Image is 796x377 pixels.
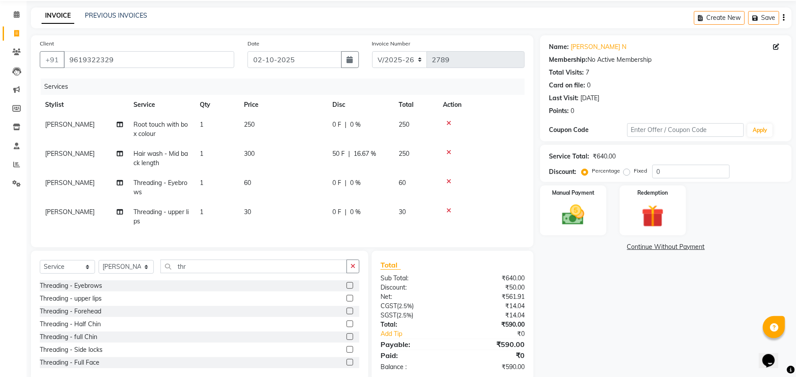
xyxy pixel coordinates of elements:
span: Threading - Eyebrows [133,179,187,196]
span: 250 [399,121,409,128]
span: Total [381,260,401,270]
img: _cash.svg [555,202,591,228]
span: 250 [244,121,255,128]
span: [PERSON_NAME] [45,150,95,158]
div: ₹50.00 [453,283,531,292]
th: Disc [327,95,393,115]
span: 60 [399,179,406,187]
label: Manual Payment [552,189,594,197]
span: 1 [200,179,203,187]
span: | [345,178,347,188]
div: ₹14.04 [453,302,531,311]
button: +91 [40,51,65,68]
span: 300 [244,150,255,158]
th: Total [393,95,438,115]
span: Root touch with box colour [133,121,188,138]
div: Threading - Side locks [40,345,103,354]
th: Service [128,95,194,115]
span: 30 [244,208,251,216]
button: Create New [694,11,745,25]
span: 30 [399,208,406,216]
div: Threading - full Chin [40,332,97,342]
th: Stylist [40,95,128,115]
a: INVOICE [42,8,74,24]
span: [PERSON_NAME] [45,208,95,216]
div: Coupon Code [549,125,627,135]
span: Threading - upper lips [133,208,189,225]
div: Service Total: [549,152,589,161]
div: Last Visit: [549,94,579,103]
div: ( ) [374,302,453,311]
div: Threading - upper lips [40,294,102,303]
label: Invoice Number [372,40,411,48]
span: 16.67 % [354,149,376,158]
span: CGST [381,302,397,310]
span: 2.5% [399,302,412,309]
div: Services [41,79,531,95]
div: ₹590.00 [453,320,531,329]
div: ₹14.04 [453,311,531,320]
input: Search or Scan [160,260,347,273]
span: [PERSON_NAME] [45,121,95,128]
a: [PERSON_NAME] N [571,42,626,52]
span: 0 % [350,178,361,188]
div: Threading - Half Chin [40,320,101,329]
div: Total Visits: [549,68,584,77]
th: Price [239,95,327,115]
div: [DATE] [580,94,599,103]
label: Redemption [637,189,668,197]
label: Client [40,40,54,48]
th: Action [438,95,525,115]
div: 0 [587,81,590,90]
div: 7 [586,68,589,77]
th: Qty [194,95,239,115]
div: ₹640.00 [453,274,531,283]
button: Save [748,11,779,25]
img: _gift.svg [635,202,671,230]
a: PREVIOUS INVOICES [85,11,147,19]
span: 250 [399,150,409,158]
div: ₹590.00 [453,362,531,372]
span: 1 [200,208,203,216]
div: No Active Membership [549,55,783,64]
label: Date [248,40,259,48]
span: 2.5% [398,312,411,319]
span: [PERSON_NAME] [45,179,95,187]
label: Percentage [592,167,620,175]
div: Payable: [374,339,453,350]
div: ₹0 [466,329,531,339]
span: 0 % [350,120,361,129]
div: Discount: [374,283,453,292]
input: Enter Offer / Coupon Code [627,123,744,137]
span: Hair wash - Mid back length [133,150,188,167]
div: Name: [549,42,569,52]
div: Threading - Full Face [40,358,99,367]
div: Threading - Forehead [40,307,101,316]
span: | [348,149,350,158]
div: ₹561.91 [453,292,531,302]
span: 1 [200,121,203,128]
div: Membership: [549,55,587,64]
div: Threading - Eyebrows [40,281,102,290]
a: Continue Without Payment [542,242,790,252]
span: | [345,207,347,217]
span: SGST [381,311,396,319]
div: ₹590.00 [453,339,531,350]
div: Net: [374,292,453,302]
span: 0 % [350,207,361,217]
div: Paid: [374,350,453,361]
span: | [345,120,347,129]
button: Apply [747,124,773,137]
input: Search by Name/Mobile/Email/Code [64,51,234,68]
div: 0 [571,106,574,116]
div: Total: [374,320,453,329]
div: Discount: [549,167,576,177]
div: Points: [549,106,569,116]
label: Fixed [634,167,647,175]
a: Add Tip [374,329,466,339]
div: Balance : [374,362,453,372]
iframe: chat widget [759,342,787,368]
div: ( ) [374,311,453,320]
span: 60 [244,179,251,187]
span: 0 F [332,120,341,129]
